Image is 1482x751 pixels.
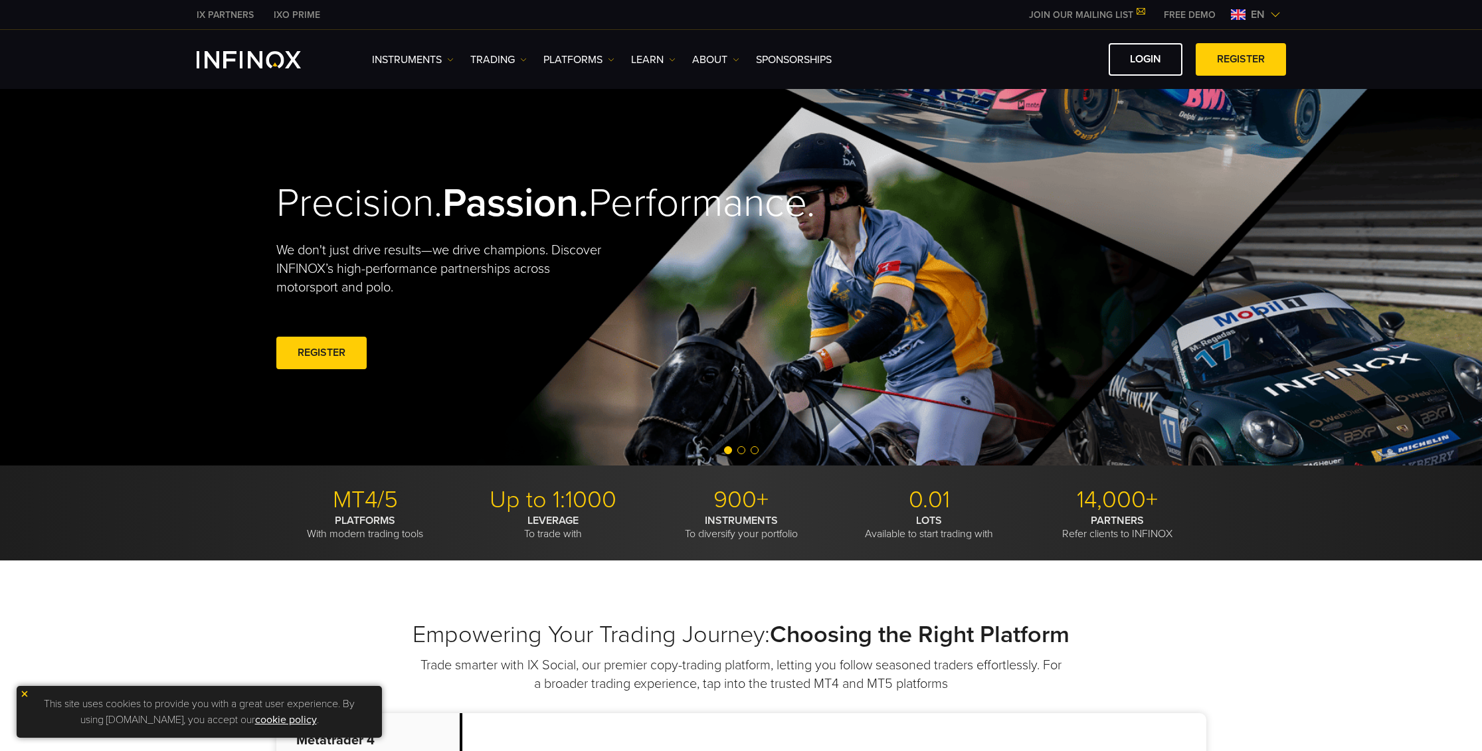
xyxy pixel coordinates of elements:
span: Go to slide 2 [737,446,745,454]
a: SPONSORSHIPS [756,52,832,68]
p: 900+ [652,485,830,515]
a: JOIN OUR MAILING LIST [1019,9,1154,21]
p: With modern trading tools [276,514,454,541]
strong: Passion. [442,179,589,227]
a: Instruments [372,52,454,68]
p: Refer clients to INFINOX [1028,514,1206,541]
h2: Precision. Performance. [276,179,695,228]
p: Trade smarter with IX Social, our premier copy-trading platform, letting you follow seasoned trad... [419,656,1064,693]
p: Up to 1:1000 [464,485,642,515]
a: INFINOX MENU [1154,8,1226,22]
strong: LOTS [916,514,942,527]
a: Learn [631,52,676,68]
a: ABOUT [692,52,739,68]
a: TRADING [470,52,527,68]
span: en [1246,7,1270,23]
strong: PARTNERS [1091,514,1144,527]
p: 14,000+ [1028,485,1206,515]
p: We don't just drive results—we drive champions. Discover INFINOX’s high-performance partnerships ... [276,241,611,297]
a: LOGIN [1109,43,1182,76]
a: INFINOX Logo [197,51,332,68]
p: Available to start trading with [840,514,1018,541]
a: INFINOX [264,8,330,22]
span: Go to slide 1 [724,446,732,454]
strong: LEVERAGE [527,514,579,527]
strong: PLATFORMS [335,514,395,527]
a: cookie policy [255,713,317,726]
img: yellow close icon [20,689,29,699]
strong: Choosing the Right Platform [770,620,1069,649]
a: REGISTER [1196,43,1286,76]
p: 0.01 [840,485,1018,515]
a: PLATFORMS [543,52,614,68]
p: This site uses cookies to provide you with a great user experience. By using [DOMAIN_NAME], you a... [23,693,375,731]
span: Go to slide 3 [751,446,759,454]
p: To trade with [464,514,642,541]
strong: INSTRUMENTS [705,514,778,527]
a: REGISTER [276,337,367,369]
p: To diversify your portfolio [652,514,830,541]
p: MT4/5 [276,485,454,515]
a: INFINOX [187,8,264,22]
h2: Empowering Your Trading Journey: [276,620,1206,649]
